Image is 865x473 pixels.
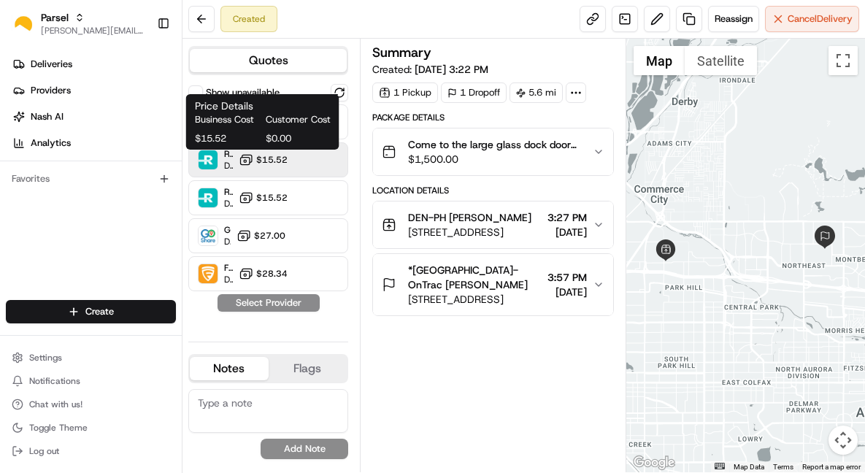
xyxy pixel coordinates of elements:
span: $15.52 [195,132,260,145]
span: [DATE] [547,285,587,299]
img: Dianne Alexi Soriano [15,212,38,236]
button: Start new chat [248,144,266,161]
button: ParselParsel[PERSON_NAME][EMAIL_ADDRESS][PERSON_NAME][DOMAIN_NAME] [6,6,151,41]
div: Package Details [372,112,614,123]
img: 1732323095091-59ea418b-cfe3-43c8-9ae0-d0d06d6fd42c [31,139,57,166]
div: 1 Dropoff [441,82,507,103]
div: Location Details [372,185,614,196]
button: Chat with us! [6,394,176,415]
span: GoShare [224,224,231,236]
div: 1 Pickup [372,82,438,103]
button: CancelDelivery [765,6,859,32]
div: 📗 [15,328,26,339]
button: Flags [269,357,347,380]
span: Roadie Rush (P2P) [224,148,233,160]
a: Report a map error [802,463,861,471]
button: *[GEOGRAPHIC_DATA]-OnTrac [PERSON_NAME][STREET_ADDRESS]3:57 PM[DATE] [373,254,613,315]
button: [PERSON_NAME][EMAIL_ADDRESS][PERSON_NAME][DOMAIN_NAME] [41,25,145,36]
span: Dropoff ETA - [224,198,233,209]
span: [PERSON_NAME] [PERSON_NAME] [45,226,193,238]
span: Pylon [145,362,177,373]
button: Notifications [6,371,176,391]
span: [PERSON_NAME] [PERSON_NAME] [45,266,193,277]
a: 💻API Documentation [118,320,240,347]
img: GoShare [199,226,218,245]
span: Dropoff ETA - [224,160,233,172]
span: Nash AI [31,110,64,123]
div: 💻 [123,328,135,339]
button: Settings [6,347,176,368]
h3: Summary [372,46,431,59]
span: 3:57 PM [547,270,587,285]
span: • [196,226,201,238]
label: Show unavailable [206,86,280,99]
img: Nash [15,15,44,44]
button: Come to the large glass dock doors on the South side of 48th ave facing [PERSON_NAME] plumbing.$1... [373,128,613,175]
span: Reassign [715,12,753,26]
a: 📗Knowledge Base [9,320,118,347]
button: Parsel [41,10,69,25]
button: Log out [6,441,176,461]
img: Parsel [12,12,35,35]
button: Toggle Theme [6,418,176,438]
span: Business Cost [195,113,260,126]
button: Map Data [734,462,764,472]
span: Settings [29,352,62,364]
a: Analytics [6,131,182,155]
button: Keyboard shortcuts [715,463,725,469]
button: $27.00 [237,228,285,243]
span: *[GEOGRAPHIC_DATA]-OnTrac [PERSON_NAME] [408,263,542,292]
img: Roadie Rush (P2P) [199,150,218,169]
span: Knowledge Base [29,326,112,341]
a: Providers [6,79,182,102]
button: Map camera controls [829,426,858,455]
span: [DATE] [547,225,587,239]
span: • [196,266,201,277]
span: Dropoff ETA - [224,274,233,285]
img: Google [630,453,678,472]
button: $15.52 [239,153,288,167]
a: Terms (opens in new tab) [773,463,793,471]
span: Notifications [29,375,80,387]
div: We're available if you need us! [66,154,201,166]
a: Powered byPylon [103,361,177,373]
div: Start new chat [66,139,239,154]
div: Past conversations [15,190,98,201]
span: [DATE] [204,266,234,277]
span: Create [85,305,114,318]
h1: Price Details [195,99,331,113]
button: $28.34 [239,266,288,281]
span: [STREET_ADDRESS] [408,292,542,307]
button: Reassign [708,6,759,32]
button: Notes [190,357,269,380]
div: Favorites [6,167,176,191]
span: Analytics [31,136,71,150]
button: $15.52 [239,191,288,205]
span: [DATE] 3:22 PM [415,63,488,76]
span: Cancel Delivery [788,12,853,26]
button: Show satellite imagery [685,46,757,75]
img: Roadie (P2P) [199,188,218,207]
span: $15.52 [256,192,288,204]
img: 1736555255976-a54dd68f-1ca7-489b-9aae-adbdc363a1c4 [29,227,41,239]
span: 3:27 PM [547,210,587,225]
span: [STREET_ADDRESS] [408,225,531,239]
div: 5.6 mi [510,82,563,103]
span: API Documentation [138,326,234,341]
p: Welcome 👋 [15,58,266,82]
button: Show street map [634,46,685,75]
span: Providers [31,84,71,97]
span: Created: [372,62,488,77]
span: Log out [29,445,59,457]
img: 1736555255976-a54dd68f-1ca7-489b-9aae-adbdc363a1c4 [15,139,41,166]
span: Toggle Theme [29,422,88,434]
button: DEN-PH [PERSON_NAME][STREET_ADDRESS]3:27 PM[DATE] [373,201,613,248]
img: Frayt (BnB) [199,264,218,283]
span: Dropoff ETA - [224,236,231,247]
span: $1,500.00 [408,152,581,166]
span: $15.52 [256,154,288,166]
span: Come to the large glass dock doors on the South side of 48th ave facing [PERSON_NAME] plumbing. [408,137,581,152]
span: Deliveries [31,58,72,71]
